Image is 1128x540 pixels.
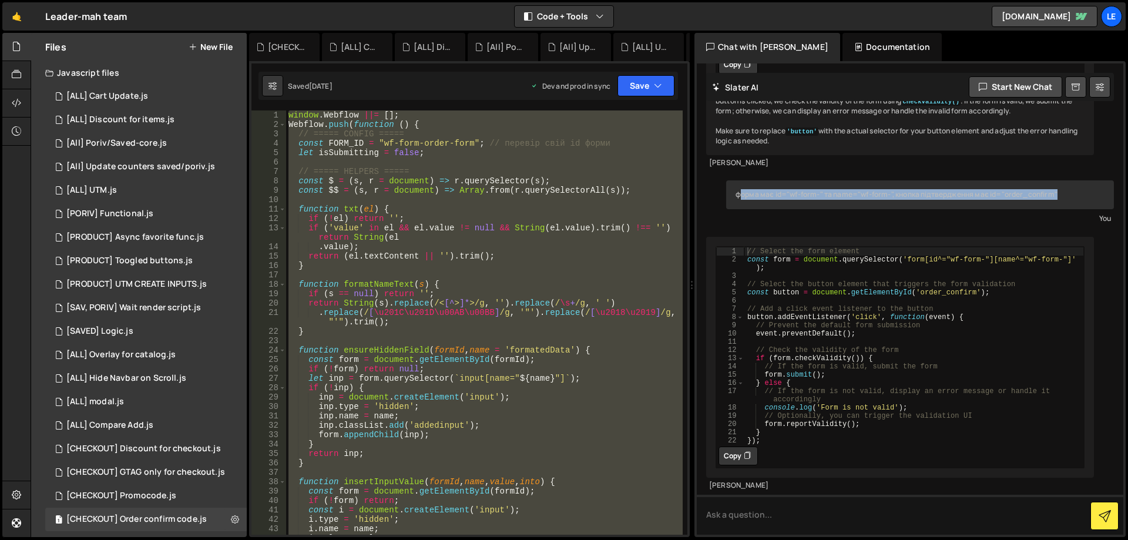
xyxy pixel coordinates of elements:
div: 16298/45626.js [45,226,247,249]
div: 35 [251,449,286,458]
div: 1 [251,110,286,120]
div: 22 [251,327,286,336]
div: [All] Update counters saved/poriv.js [66,162,215,172]
div: 37 [251,468,286,477]
div: 1 [717,247,744,256]
div: 30 [251,402,286,411]
div: [All] Poriv/Saved-core.js [66,138,167,149]
div: [SAV, PORIV] Wait render script.js [66,303,201,313]
div: 6 [251,157,286,167]
div: 18 [251,280,286,289]
div: 34 [251,440,286,449]
div: 16298/45504.js [45,249,247,273]
div: [SAVED] Logic.js [66,326,133,337]
div: 36 [251,458,286,468]
div: 16298/45143.js [45,461,247,484]
div: 16298/45326.js [45,273,247,296]
div: Chat with [PERSON_NAME] [694,33,840,61]
div: [ALL] Overlay for catalog.js [66,350,176,360]
div: [ALL] Cart Update.js [341,41,378,53]
div: 42 [251,515,286,524]
div: 4 [717,280,744,289]
div: 16298/44879.js [45,508,247,531]
div: 8 [251,176,286,186]
div: 16298/45324.js [45,179,247,202]
div: 25 [251,355,286,364]
div: [PERSON_NAME] [709,158,1091,168]
div: 3 [251,129,286,139]
div: 16298/44976.js [45,390,247,414]
div: 15 [717,371,744,379]
div: 21 [251,308,286,327]
div: [ALL] UTM.js [66,185,117,196]
div: [PERSON_NAME] [709,481,1091,491]
div: 16298/45098.js [45,414,247,437]
div: 27 [251,374,286,383]
div: 16298/44467.js [45,85,247,108]
div: [ALL] Discount for items.js [414,41,451,53]
div: Le [1101,6,1122,27]
button: Code + Tools [515,6,613,27]
div: 15 [251,251,286,261]
div: 41 [251,505,286,515]
div: 13 [717,354,744,363]
div: 9 [251,186,286,195]
h2: Files [45,41,66,53]
button: Copy [719,55,758,74]
div: 16298/45502.js [45,155,247,179]
div: 20 [717,420,744,428]
h2: Slater AI [712,82,759,93]
div: Saved [288,81,333,91]
div: You [729,212,1111,224]
div: [All] Poriv/Saved-core.js [486,41,524,53]
div: 17 [717,387,744,404]
div: [All] Update counters saved/poriv.js [559,41,597,53]
div: 9 [717,321,744,330]
div: 40 [251,496,286,505]
a: [DOMAIN_NAME] [992,6,1097,27]
div: 4 [251,139,286,148]
div: [ALL] Discount for items.js [66,115,174,125]
div: 16 [717,379,744,387]
div: 16298/45501.js [45,132,247,155]
div: 33 [251,430,286,440]
div: [ALL] Hide Navbar on Scroll.js [66,373,186,384]
button: Save [617,75,674,96]
div: [ALL] modal.js [66,397,124,407]
div: 32 [251,421,286,430]
div: 7 [717,305,744,313]
code: 'button' [785,128,818,136]
div: 26 [251,364,286,374]
div: 16298/45418.js [45,108,247,132]
div: [PRODUCT] Async favorite func.js [66,232,204,243]
button: Copy [719,447,758,465]
div: 5 [251,148,286,157]
div: 3 [717,272,744,280]
div: 29 [251,393,286,402]
div: 39 [251,487,286,496]
div: 13 [251,223,286,242]
div: 14 [717,363,744,371]
div: 28 [251,383,286,393]
div: Dev and prod in sync [531,81,610,91]
a: 🤙 [2,2,31,31]
div: 38 [251,477,286,487]
div: 7 [251,167,286,176]
div: [CHECKOUT] Order confirm code.js [66,514,207,525]
div: 11 [717,338,744,346]
div: [CHECKOUT] Discount for checkout.js [66,444,221,454]
div: 16298/45111.js [45,343,247,367]
div: 16298/45243.js [45,437,247,461]
div: 24 [251,346,286,355]
div: 16298/45144.js [45,484,247,508]
div: 12 [251,214,286,223]
div: [CHECKOUT] Promocode.js [66,491,176,501]
div: 16298/44402.js [45,367,247,390]
div: 16298/45575.js [45,320,247,343]
div: 5 [717,289,744,297]
div: Javascript files [31,61,247,85]
div: [CHECKOUT] Discount for checkout.js [268,41,305,53]
div: 11 [251,204,286,214]
div: [DATE] [309,81,333,91]
div: 19 [717,412,744,420]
